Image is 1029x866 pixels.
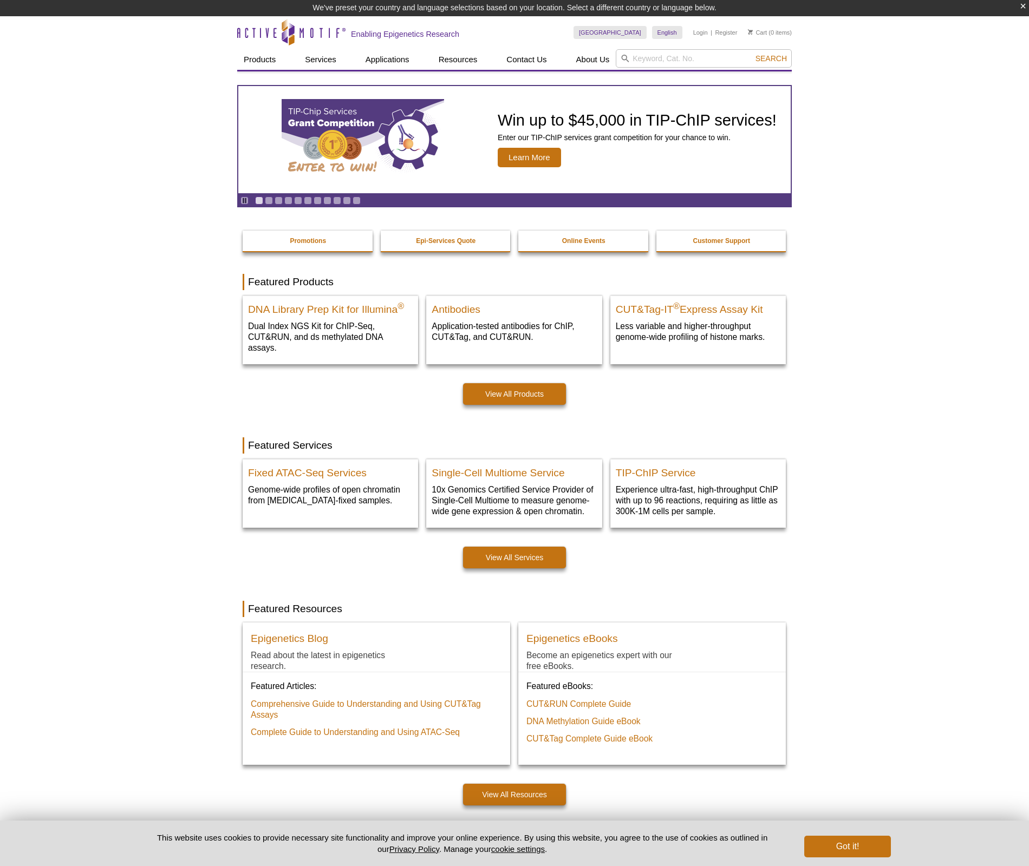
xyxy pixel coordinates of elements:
strong: Promotions [290,237,326,245]
h2: Featured Services [243,437,786,454]
h2: Featured Resources [243,601,786,617]
p: Application-tested antibodies for ChIP, CUT&Tag, and CUT&RUN. [432,320,596,343]
a: Contact Us [500,49,553,70]
a: Go to slide 7 [314,196,322,205]
a: Fixed ATAC-Seq Services Fixed ATAC-Seq Services Genome-wide profiles of open chromatin from [MEDI... [243,459,418,517]
a: Complete Guide to Understanding and Using ATAC‑Seq [251,727,460,738]
a: View All Services [463,547,566,568]
li: | [711,26,712,39]
a: Cart [748,29,767,36]
a: TIP-ChIP Services Grant Competition Win up to $45,000 in TIP-ChIP services! Enter our TIP-ChIP se... [238,86,791,193]
p: Genome-wide profiles of open chromatin from [MEDICAL_DATA]-fixed samples. [248,484,413,506]
a: Register [715,29,737,36]
a: View All Products [463,383,566,405]
a: Single-Cell Multiome Servicee Single-Cell Multiome Service 10x Genomics Certified Service Provide... [426,459,602,528]
a: Epigenetics eBooks [526,631,618,649]
img: Your Cart [748,29,753,35]
h2: Single-Cell Multiome Service [432,462,596,478]
p: Become an epigenetics expert with our free eBooks. [526,649,688,672]
a: Epi-Services Quote [381,231,512,251]
p: Experience ultra-fast, high-throughput ChIP with up to 96 reactions, requiring as little as 300K-... [616,484,780,517]
strong: Epi-Services Quote [416,237,476,245]
h3: Epigenetics eBooks [526,633,618,644]
a: Go to slide 4 [284,196,292,205]
a: About Us [570,49,616,70]
h2: DNA Library Prep Kit for Illumina [248,299,413,315]
sup: ® [673,301,680,311]
a: Go to slide 10 [343,196,351,205]
span: Learn More [498,148,561,167]
a: Promotions [243,231,374,251]
a: CUT&Tag Complete Guide eBook [526,733,653,744]
p: Dual Index NGS Kit for ChIP-Seq, CUT&RUN, and ds methylated DNA assays. [248,320,413,353]
a: Comprehensive Guide to Understanding and Using CUT&Tag Assays [251,699,490,720]
a: All Antibodies Antibodies Application-tested antibodies for ChIP, CUT&Tag, and CUT&RUN. [426,296,602,353]
li: (0 items) [748,26,792,39]
a: Customer Support [656,231,787,251]
a: English [652,26,682,39]
button: cookie settings [491,844,545,854]
a: Toggle autoplay [240,196,249,205]
button: Got it! [804,836,891,857]
img: TIP-ChIP Services Grant Competition [282,99,444,180]
a: Go to slide 5 [294,196,302,205]
a: TIP-ChIP Service TIP-ChIP Service Experience ultra-fast, high-throughput ChIP with up to 96 react... [610,459,786,528]
h2: Fixed ATAC-Seq Services [248,462,413,478]
a: Login [693,29,708,36]
a: Services [298,49,343,70]
h2: Featured Products [243,274,786,290]
sup: ® [398,301,404,311]
a: View All Resources [463,784,566,805]
a: Epigenetics Blog [251,631,328,649]
p: Less variable and higher-throughput genome-wide profiling of histone marks​. [616,320,780,343]
span: Search [756,54,787,63]
h2: TIP-ChIP Service [616,462,780,478]
h3: Epigenetics Blog [251,633,328,644]
p: Read about the latest in epigenetics research. [251,649,413,672]
p: Featured eBooks: [526,680,778,692]
strong: Customer Support [693,237,750,245]
h2: CUT&Tag-IT Express Assay Kit [616,299,780,315]
input: Keyword, Cat. No. [616,49,792,68]
a: Privacy Policy [389,844,439,854]
button: Search [752,54,790,63]
a: Resources [432,49,484,70]
a: Go to slide 6 [304,196,312,205]
p: This website uses cookies to provide necessary site functionality and improve your online experie... [138,832,786,855]
a: [GEOGRAPHIC_DATA] [574,26,647,39]
a: DNA Methylation Guide eBook [526,716,641,727]
article: TIP-ChIP Services Grant Competition [238,86,791,193]
a: Go to slide 2 [265,196,273,205]
a: Go to slide 8 [323,196,331,205]
a: CUT&RUN Complete Guide [526,699,631,710]
h2: Antibodies [432,299,596,315]
strong: Online Events [562,237,605,245]
h2: Win up to $45,000 in TIP-ChIP services! [498,112,777,128]
a: Online Events [518,231,649,251]
p: Featured Articles: [251,680,502,692]
a: Applications [359,49,416,70]
h2: Enabling Epigenetics Research [351,29,459,39]
a: Go to slide 3 [275,196,283,205]
a: DNA Library Prep Kit for Illumina DNA Library Prep Kit for Illumina® Dual Index NGS Kit for ChIP-... [243,296,418,364]
a: CUT&Tag-IT® Express Assay Kit CUT&Tag-IT®Express Assay Kit Less variable and higher-throughput ge... [610,296,786,353]
a: Go to slide 11 [353,196,361,205]
p: 10x Genomics Certified Service Provider of Single-Cell Multiome to measure genome-wide gene expre... [432,484,596,517]
a: Products [237,49,282,70]
p: Enter our TIP-ChIP services grant competition for your chance to win. [498,133,777,142]
a: Go to slide 9 [333,196,341,205]
a: Go to slide 1 [255,196,263,205]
